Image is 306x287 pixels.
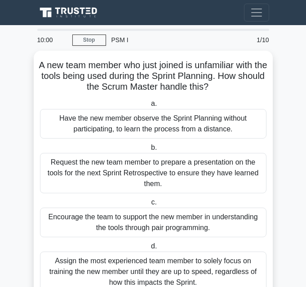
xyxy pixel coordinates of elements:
[244,4,269,22] button: Toggle navigation
[40,208,266,237] div: Encourage the team to support the new member in understanding the tools through pair programming.
[151,100,157,107] span: a.
[40,153,266,193] div: Request the new team member to prepare a presentation on the tools for the next Sprint Retrospect...
[151,242,157,250] span: d.
[106,31,234,49] div: PSM I
[39,60,267,93] h5: A new team member who just joined is unfamiliar with the tools being used during the Sprint Plann...
[151,198,157,206] span: c.
[32,31,72,49] div: 10:00
[72,35,106,46] a: Stop
[234,31,275,49] div: 1/10
[151,143,157,151] span: b.
[40,109,266,139] div: Have the new member observe the Sprint Planning without participating, to learn the process from ...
